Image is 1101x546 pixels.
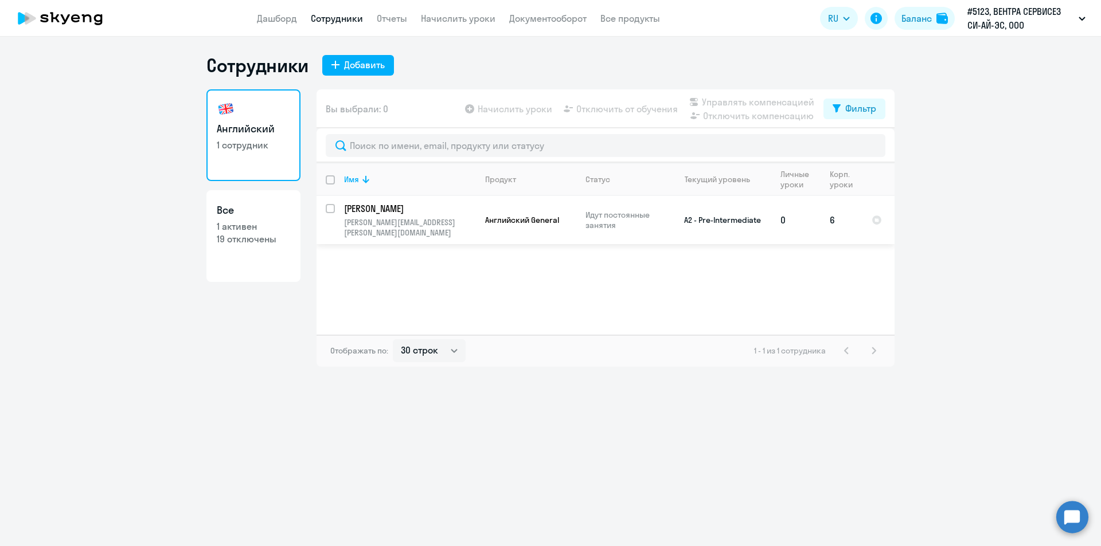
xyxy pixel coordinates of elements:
[845,101,876,115] div: Фильтр
[754,345,826,356] span: 1 - 1 из 1 сотрудника
[821,196,862,244] td: 6
[830,169,862,190] div: Корп. уроки
[311,13,363,24] a: Сотрудники
[330,345,388,356] span: Отображать по:
[206,89,300,181] a: Английский1 сотрудник
[217,139,290,151] p: 1 сотрудник
[828,11,838,25] span: RU
[344,58,385,72] div: Добавить
[895,7,955,30] button: Балансbalance
[820,7,858,30] button: RU
[326,102,388,116] span: Вы выбрали: 0
[485,215,559,225] span: Английский General
[344,174,359,184] div: Имя
[509,13,587,24] a: Документооборот
[344,202,475,215] a: [PERSON_NAME]
[936,13,948,24] img: balance
[217,220,290,233] p: 1 активен
[600,13,660,24] a: Все продукты
[485,174,516,184] div: Продукт
[377,13,407,24] a: Отчеты
[206,190,300,282] a: Все1 активен19 отключены
[326,134,885,157] input: Поиск по имени, email, продукту или статусу
[780,169,813,190] div: Личные уроки
[967,5,1074,32] p: #5123, ВЕНТРА СЕРВИСЕЗ СИ-АЙ-ЭС, ООО
[257,13,297,24] a: Дашборд
[206,54,309,77] h1: Сотрудники
[665,196,771,244] td: A2 - Pre-Intermediate
[217,121,290,136] h3: Английский
[344,217,475,238] p: [PERSON_NAME][EMAIL_ADDRESS][PERSON_NAME][DOMAIN_NAME]
[962,5,1091,32] button: #5123, ВЕНТРА СЕРВИСЕЗ СИ-АЙ-ЭС, ООО
[344,202,474,215] p: [PERSON_NAME]
[585,174,664,184] div: Статус
[344,174,475,184] div: Имя
[217,100,235,118] img: english
[771,196,821,244] td: 0
[823,99,885,119] button: Фильтр
[421,13,495,24] a: Начислить уроки
[685,174,750,184] div: Текущий уровень
[485,174,576,184] div: Продукт
[217,233,290,245] p: 19 отключены
[585,174,610,184] div: Статус
[901,11,932,25] div: Баланс
[780,169,820,190] div: Личные уроки
[322,55,394,76] button: Добавить
[585,210,664,230] p: Идут постоянные занятия
[217,203,290,218] h3: Все
[674,174,771,184] div: Текущий уровень
[830,169,854,190] div: Корп. уроки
